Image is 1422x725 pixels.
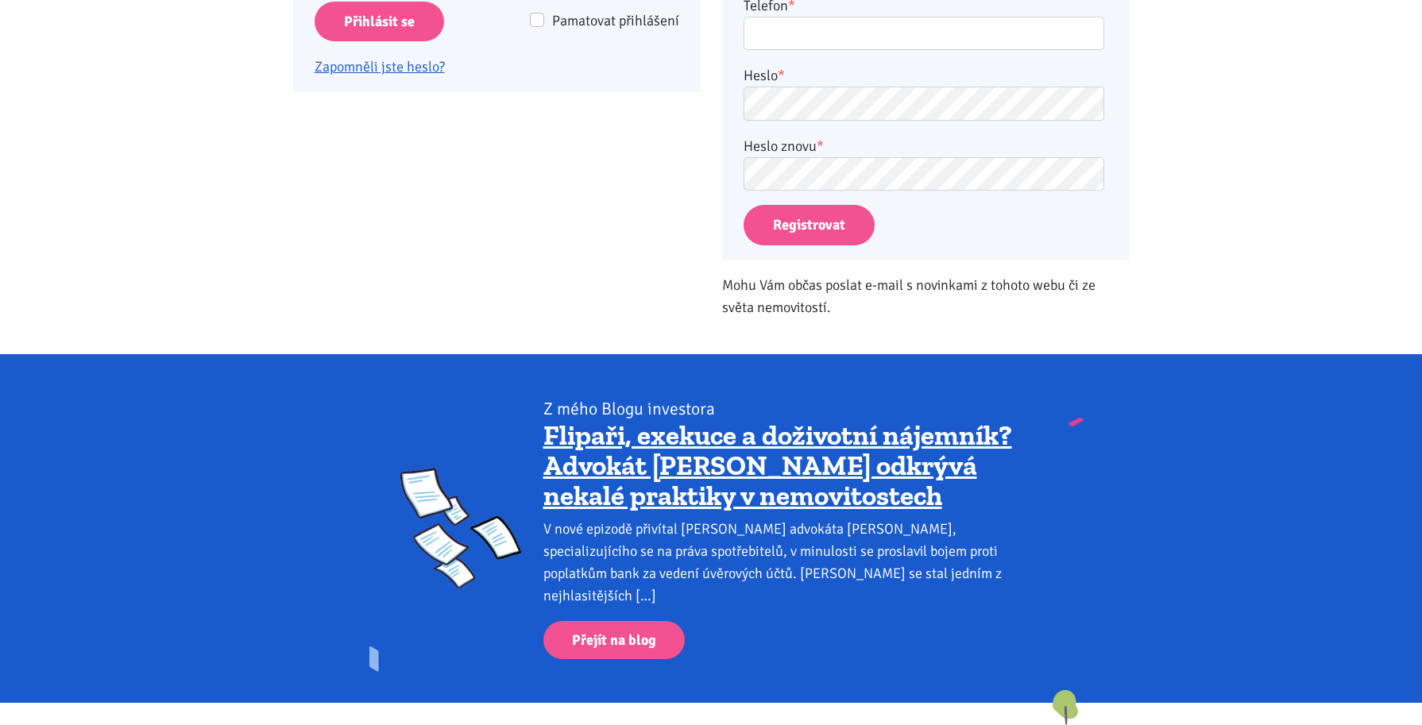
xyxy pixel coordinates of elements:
input: Přihlásit se [315,2,444,42]
p: Mohu Vám občas poslat e-mail s novinkami z tohoto webu či ze světa nemovitostí. [722,274,1130,318]
a: Flipaři, exekuce a doživotní nájemník? Advokát [PERSON_NAME] odkrývá nekalé praktiky v nemovitostech [543,418,1012,512]
span: Pamatovat přihlášení [552,12,679,29]
div: Z mého Blogu investora [543,398,1022,420]
a: Zapomněli jste heslo? [315,58,445,75]
div: V nové epizodě přivítal [PERSON_NAME] advokáta [PERSON_NAME], specializujícího se na práva spotře... [543,518,1022,607]
label: Heslo znovu [744,135,824,157]
label: Heslo [744,64,785,87]
abbr: required [778,67,785,84]
a: Přejít na blog [543,621,685,660]
abbr: required [817,137,824,155]
button: Registrovat [744,205,875,245]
